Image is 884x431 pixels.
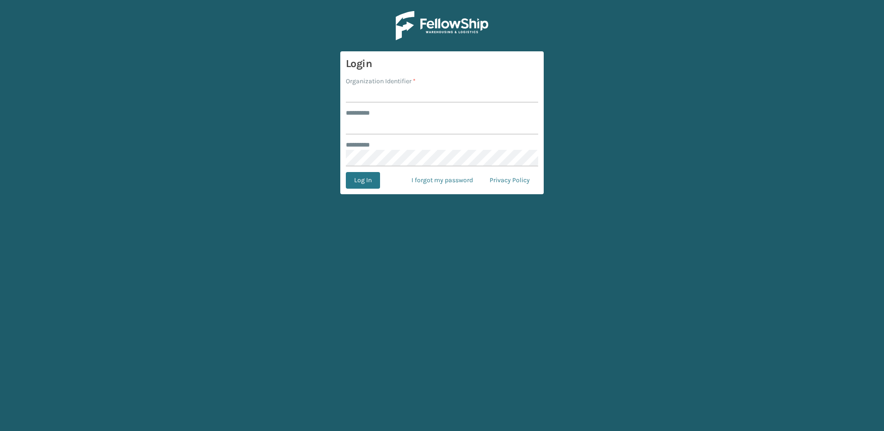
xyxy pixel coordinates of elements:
[346,76,416,86] label: Organization Identifier
[481,172,538,189] a: Privacy Policy
[403,172,481,189] a: I forgot my password
[346,172,380,189] button: Log In
[346,57,538,71] h3: Login
[396,11,488,40] img: Logo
